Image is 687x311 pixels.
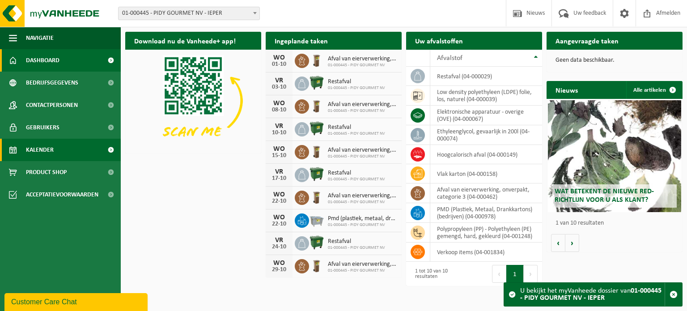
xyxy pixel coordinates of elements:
[430,67,542,86] td: restafval (04-000029)
[626,81,682,99] a: Alle artikelen
[270,130,288,136] div: 10-10
[328,78,385,85] span: Restafval
[270,107,288,113] div: 08-10
[270,153,288,159] div: 15-10
[26,49,59,72] span: Dashboard
[411,264,470,284] div: 1 tot 10 van 10 resultaten
[328,177,385,182] span: 01-000445 - PIDY GOURMET NV
[270,244,288,250] div: 24-10
[309,121,324,136] img: WB-1100-HPE-GN-01
[270,214,288,221] div: WO
[309,144,324,159] img: WB-0140-HPE-BN-01
[26,72,78,94] span: Bedrijfsgegevens
[309,52,324,68] img: WB-0140-HPE-BN-01
[406,32,472,49] h2: Uw afvalstoffen
[309,166,324,182] img: WB-1100-HPE-GN-01
[125,32,245,49] h2: Download nu de Vanheede+ app!
[430,243,542,262] td: verkoop items (04-001834)
[270,191,288,198] div: WO
[270,61,288,68] div: 01-10
[26,27,54,49] span: Navigatie
[506,265,524,283] button: 1
[328,124,385,131] span: Restafval
[309,235,324,250] img: WB-1100-HPE-GN-01
[26,183,98,206] span: Acceptatievoorwaarden
[328,200,397,205] span: 01-000445 - PIDY GOURMET NV
[328,63,397,68] span: 01-000445 - PIDY GOURMET NV
[430,106,542,125] td: elektronische apparatuur - overige (OVE) (04-000067)
[328,268,397,273] span: 01-000445 - PIDY GOURMET NV
[328,238,385,245] span: Restafval
[520,287,662,302] strong: 01-000445 - PIDY GOURMET NV - IEPER
[430,164,542,183] td: vlak karton (04-000158)
[26,116,59,139] span: Gebruikers
[328,85,385,91] span: 01-000445 - PIDY GOURMET NV
[26,94,78,116] span: Contactpersonen
[119,7,259,20] span: 01-000445 - PIDY GOURMET NV - IEPER
[270,267,288,273] div: 29-10
[328,108,397,114] span: 01-000445 - PIDY GOURMET NV
[26,161,67,183] span: Product Shop
[309,189,324,204] img: WB-0140-HPE-BN-01
[492,265,506,283] button: Previous
[547,32,628,49] h2: Aangevraagde taken
[125,50,261,152] img: Download de VHEPlus App
[520,283,665,306] div: U bekijkt het myVanheede dossier van
[270,100,288,107] div: WO
[270,260,288,267] div: WO
[4,291,149,311] iframe: chat widget
[524,265,538,283] button: Next
[270,175,288,182] div: 17-10
[270,84,288,90] div: 03-10
[270,77,288,84] div: VR
[309,75,324,90] img: WB-1100-HPE-GN-01
[548,100,681,212] a: Wat betekent de nieuwe RED-richtlijn voor u als klant?
[270,237,288,244] div: VR
[328,245,385,251] span: 01-000445 - PIDY GOURMET NV
[430,203,542,223] td: PMD (Plastiek, Metaal, Drankkartons) (bedrijven) (04-000978)
[430,86,542,106] td: low density polyethyleen (LDPE) folie, los, naturel (04-000039)
[328,215,397,222] span: Pmd (plastiek, metaal, drankkartons) (bedrijven)
[328,147,397,154] span: Afval van eierverwerking, onverpakt, categorie 3
[556,220,678,226] p: 1 van 10 resultaten
[328,154,397,159] span: 01-000445 - PIDY GOURMET NV
[309,258,324,273] img: WB-0140-HPE-BN-01
[328,222,397,228] span: 01-000445 - PIDY GOURMET NV
[328,192,397,200] span: Afval van eierverwerking, onverpakt, categorie 3
[309,98,324,113] img: WB-0140-HPE-BN-01
[565,234,579,252] button: Volgende
[556,57,674,64] p: Geen data beschikbaar.
[430,183,542,203] td: afval van eierverwerking, onverpakt, categorie 3 (04-000462)
[547,81,587,98] h2: Nieuws
[555,188,654,204] span: Wat betekent de nieuwe RED-richtlijn voor u als klant?
[430,145,542,164] td: hoogcalorisch afval (04-000149)
[26,139,54,161] span: Kalender
[270,168,288,175] div: VR
[437,55,462,62] span: Afvalstof
[118,7,260,20] span: 01-000445 - PIDY GOURMET NV - IEPER
[328,101,397,108] span: Afval van eierverwerking, onverpakt, categorie 3
[309,212,324,227] img: WB-2500-GAL-GY-01
[551,234,565,252] button: Vorige
[270,123,288,130] div: VR
[270,54,288,61] div: WO
[270,221,288,227] div: 22-10
[430,125,542,145] td: ethyleenglycol, gevaarlijk in 200l (04-000074)
[328,261,397,268] span: Afval van eierverwerking, onverpakt, categorie 3
[270,198,288,204] div: 22-10
[328,131,385,136] span: 01-000445 - PIDY GOURMET NV
[270,145,288,153] div: WO
[266,32,337,49] h2: Ingeplande taken
[430,223,542,243] td: polypropyleen (PP) - Polyethyleen (PE) gemengd, hard, gekleurd (04-001248)
[328,55,397,63] span: Afval van eierverwerking, onverpakt, categorie 3
[328,170,385,177] span: Restafval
